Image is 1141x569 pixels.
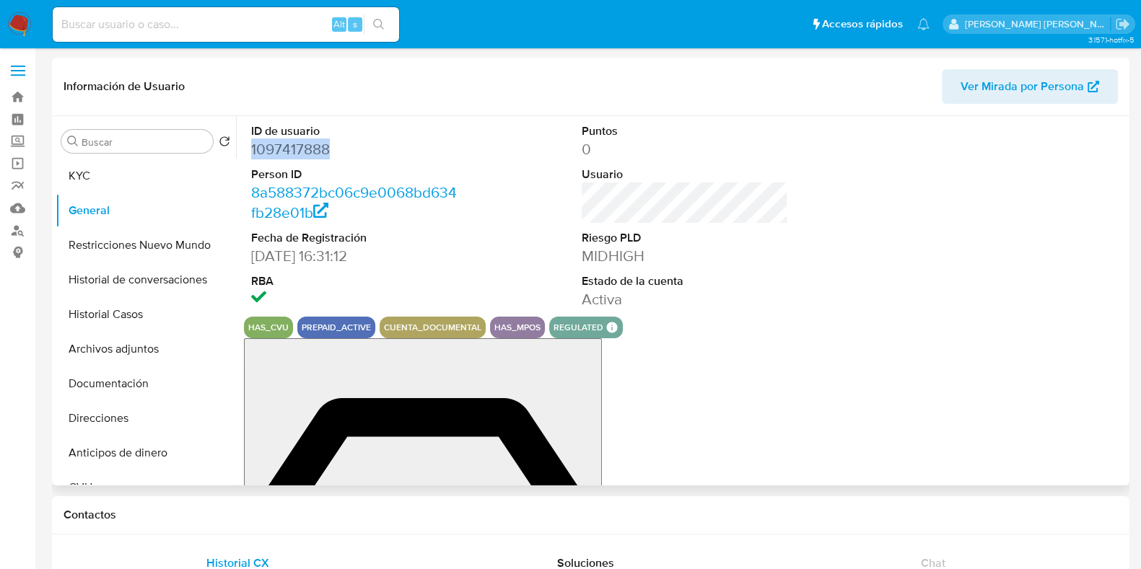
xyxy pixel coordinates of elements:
[494,325,541,330] button: has_mpos
[219,136,230,151] button: Volver al orden por defecto
[554,325,603,330] button: regulated
[56,297,236,332] button: Historial Casos
[917,18,930,30] a: Notificaciones
[251,182,457,223] a: 8a588372bc06c9e0068bd634fb28e01b
[64,508,1118,522] h1: Contactos
[582,167,788,182] dt: Usuario
[251,246,458,266] dd: [DATE] 16:31:12
[302,325,371,330] button: prepaid_active
[965,17,1111,31] p: noelia.huarte@mercadolibre.com
[56,332,236,366] button: Archivos adjuntos
[333,17,345,31] span: Alt
[56,228,236,263] button: Restricciones Nuevo Mundo
[56,436,236,470] button: Anticipos de dinero
[251,123,458,139] dt: ID de usuario
[251,167,458,182] dt: Person ID
[582,246,788,266] dd: MIDHIGH
[53,15,399,34] input: Buscar usuario o caso...
[251,230,458,246] dt: Fecha de Registración
[248,325,289,330] button: has_cvu
[582,289,788,309] dd: Activa
[64,79,185,94] h1: Información de Usuario
[56,263,236,297] button: Historial de conversaciones
[582,230,788,246] dt: Riesgo PLD
[67,136,79,147] button: Buscar
[251,273,458,289] dt: RBA
[82,136,207,149] input: Buscar
[251,139,458,159] dd: 1097417888
[582,139,788,159] dd: 0
[364,14,393,35] button: search-icon
[942,69,1118,104] button: Ver Mirada por Persona
[582,123,788,139] dt: Puntos
[56,401,236,436] button: Direcciones
[1115,17,1130,32] a: Salir
[822,17,903,32] span: Accesos rápidos
[56,470,236,505] button: CVU
[56,159,236,193] button: KYC
[56,193,236,228] button: General
[582,273,788,289] dt: Estado de la cuenta
[384,325,481,330] button: cuenta_documental
[353,17,357,31] span: s
[961,69,1084,104] span: Ver Mirada por Persona
[56,366,236,401] button: Documentación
